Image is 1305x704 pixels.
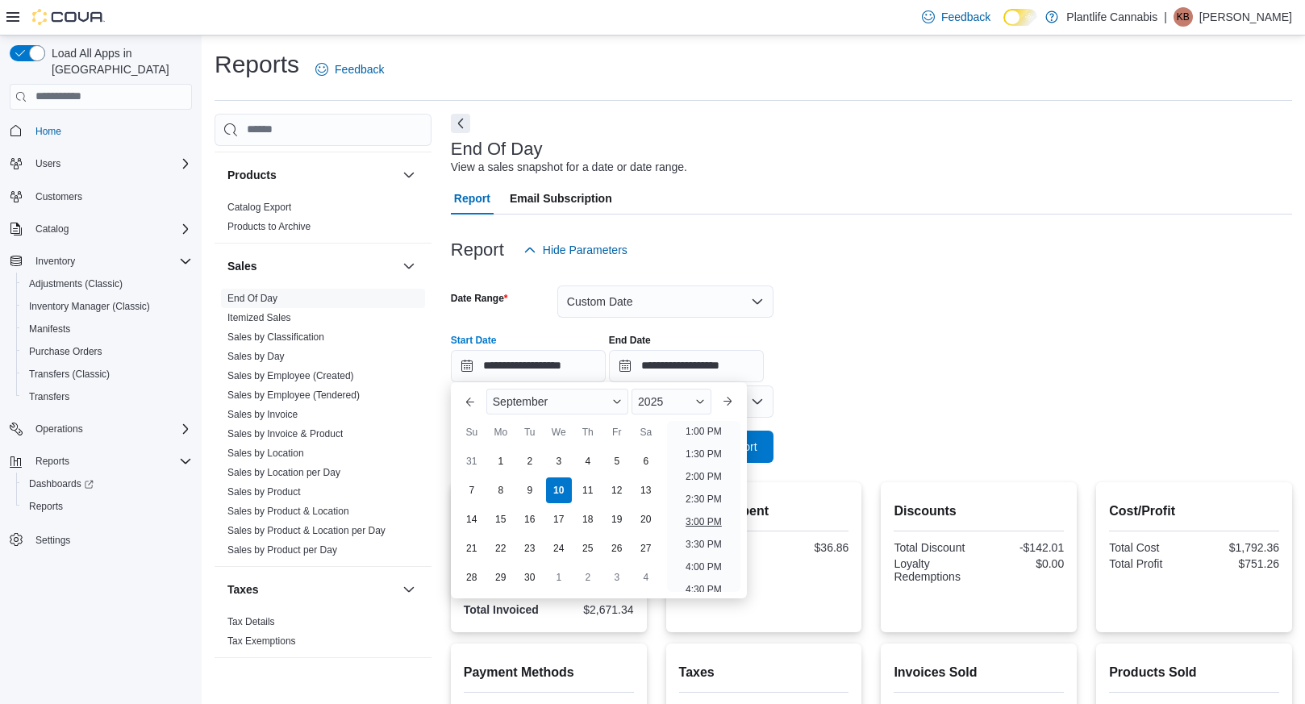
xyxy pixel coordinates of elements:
[3,185,198,208] button: Customers
[309,53,390,85] a: Feedback
[29,477,94,490] span: Dashboards
[29,390,69,403] span: Transfers
[29,452,192,471] span: Reports
[459,535,485,561] div: day-21
[227,350,285,363] span: Sales by Day
[894,557,975,583] div: Loyalty Redemptions
[1066,7,1157,27] p: Plantlife Cannabis
[3,152,198,175] button: Users
[23,274,129,294] a: Adjustments (Classic)
[604,448,630,474] div: day-5
[227,370,354,381] a: Sales by Employee (Created)
[575,506,601,532] div: day-18
[29,419,90,439] button: Operations
[451,292,508,305] label: Date Range
[215,198,432,243] div: Products
[29,154,192,173] span: Users
[227,524,386,537] span: Sales by Product & Location per Day
[29,419,192,439] span: Operations
[10,113,192,594] nav: Complex example
[227,369,354,382] span: Sales by Employee (Created)
[227,544,337,556] a: Sales by Product per Day
[399,256,419,276] button: Sales
[227,635,296,648] span: Tax Exemptions
[575,564,601,590] div: day-2
[1177,7,1190,27] span: KB
[451,140,543,159] h3: End Of Day
[486,389,628,414] div: Button. Open the month selector. September is currently selected.
[633,448,659,474] div: day-6
[23,497,69,516] a: Reports
[45,45,192,77] span: Load All Apps in [GEOGRAPHIC_DATA]
[679,502,849,521] h2: Average Spent
[29,219,75,239] button: Catalog
[29,452,76,471] button: Reports
[23,387,76,406] a: Transfers
[227,258,396,274] button: Sales
[488,419,514,445] div: Mo
[941,9,990,25] span: Feedback
[1164,7,1167,27] p: |
[16,295,198,318] button: Inventory Manager (Classic)
[16,273,198,295] button: Adjustments (Classic)
[227,581,259,598] h3: Taxes
[457,389,483,414] button: Previous Month
[35,455,69,468] span: Reports
[459,448,485,474] div: day-31
[29,368,110,381] span: Transfers (Classic)
[575,477,601,503] div: day-11
[679,444,728,464] li: 1:30 PM
[23,274,192,294] span: Adjustments (Classic)
[227,616,275,627] a: Tax Details
[35,255,75,268] span: Inventory
[604,564,630,590] div: day-3
[23,474,100,494] a: Dashboards
[679,557,728,577] li: 4:00 PM
[16,318,198,340] button: Manifests
[227,447,304,460] span: Sales by Location
[227,506,349,517] a: Sales by Product & Location
[633,535,659,561] div: day-27
[1003,9,1037,26] input: Dark Mode
[1109,541,1190,554] div: Total Cost
[464,663,634,682] h2: Payment Methods
[227,220,311,233] span: Products to Archive
[23,474,192,494] span: Dashboards
[29,186,192,206] span: Customers
[227,331,324,343] a: Sales by Classification
[451,240,504,260] h3: Report
[517,448,543,474] div: day-2
[894,541,975,554] div: Total Discount
[552,603,633,616] div: $2,671.34
[23,387,192,406] span: Transfers
[227,331,324,344] span: Sales by Classification
[227,167,396,183] button: Products
[35,125,61,138] span: Home
[227,258,257,274] h3: Sales
[751,395,764,408] button: Open list of options
[23,497,192,516] span: Reports
[227,201,291,214] span: Catalog Export
[215,48,299,81] h1: Reports
[335,61,384,77] span: Feedback
[632,389,711,414] div: Button. Open the year selector. 2025 is currently selected.
[679,663,849,682] h2: Taxes
[23,364,116,384] a: Transfers (Classic)
[894,502,1064,521] h2: Discounts
[29,323,70,335] span: Manifests
[633,506,659,532] div: day-20
[638,395,663,408] span: 2025
[29,219,192,239] span: Catalog
[1109,557,1190,570] div: Total Profit
[3,418,198,440] button: Operations
[23,297,156,316] a: Inventory Manager (Classic)
[633,477,659,503] div: day-13
[227,505,349,518] span: Sales by Product & Location
[604,535,630,561] div: day-26
[35,157,60,170] span: Users
[227,485,301,498] span: Sales by Product
[609,334,651,347] label: End Date
[604,477,630,503] div: day-12
[227,409,298,420] a: Sales by Invoice
[16,363,198,385] button: Transfers (Classic)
